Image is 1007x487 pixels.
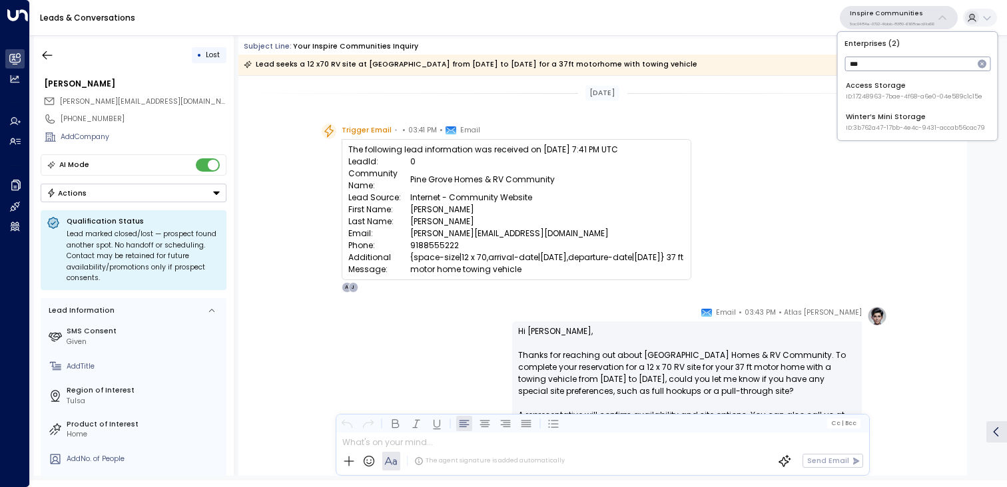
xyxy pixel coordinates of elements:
span: • [402,124,406,137]
span: • [779,306,782,319]
button: Actions [41,184,226,202]
p: Inspire Communities [850,9,934,17]
td: [PERSON_NAME][EMAIL_ADDRESS][DOMAIN_NAME] [410,228,685,240]
span: • [440,124,443,137]
span: | [841,420,843,426]
label: SMS Consent [67,326,222,337]
button: Redo [360,415,376,431]
div: AddCompany [61,132,226,142]
td: [PERSON_NAME] [410,216,685,228]
div: The agent signature is added automatically [414,456,565,466]
p: Qualification Status [67,216,220,226]
span: Email [716,306,736,319]
div: AI Mode [59,158,89,172]
span: Subject Line: [244,41,292,51]
p: Enterprises ( 2 ) [842,36,994,51]
div: Lead marked closed/lost — prospect found another spot. No handoff or scheduling. Contact may be r... [67,229,220,284]
button: Cc|Bcc [827,418,860,428]
div: Given [67,337,222,347]
td: Last Name: [348,216,410,228]
div: Home [67,429,222,440]
div: [PHONE_NUMBER] [61,114,226,124]
div: Lead seeks a 12 x70 RV site at [GEOGRAPHIC_DATA] from [DATE] to [DATE] for a 37ft motorhome with ... [244,58,697,71]
span: • [394,124,398,137]
a: Leads & Conversations [40,12,135,23]
label: Region of Interest [67,385,222,396]
td: {space-size|12 x 70,arrival-date|[DATE],departure-date|[DATE]} 37 ft motor home towing vehicle [410,251,685,275]
td: LeadId: [348,156,410,168]
td: First Name: [348,204,410,216]
span: harmon.ranch@gmail.com [60,96,226,107]
td: 9188555222 [410,240,685,251]
div: Lead Information [45,305,115,316]
div: A [342,282,352,293]
div: Your Inspire Communities Inquiry [293,41,418,52]
div: Winter’s Mini Storage [846,112,985,132]
div: AddNo. of People [67,454,222,464]
span: ID: 17248963-7bae-4f68-a6e0-04e589c1c15e [846,92,982,102]
div: J [348,282,359,293]
td: Lead Source: [348,192,410,204]
td: Additional Message: [348,251,410,275]
img: profile-logo.png [867,306,887,326]
span: ID: 3b762a47-17bb-4e4c-9431-accab56cac79 [846,124,985,133]
button: Undo [339,415,355,431]
span: Cc Bcc [831,420,856,426]
td: Pine Grove Homes & RV Community [410,168,685,192]
span: Atlas [PERSON_NAME] [784,306,862,319]
td: [PERSON_NAME] [410,204,685,216]
p: Hi [PERSON_NAME], Thanks for reaching out about [GEOGRAPHIC_DATA] Homes & RV Community. To comple... [518,325,856,469]
label: Product of Interest [67,419,222,430]
div: Tulsa [67,396,222,406]
div: [PERSON_NAME] [44,78,226,90]
div: • [197,46,202,64]
td: Community Name: [348,168,410,192]
div: AddTitle [67,361,222,372]
span: 03:41 PM [408,124,437,137]
div: Button group with a nested menu [41,184,226,202]
span: [PERSON_NAME][EMAIL_ADDRESS][DOMAIN_NAME] [60,96,238,106]
span: • [739,306,742,319]
span: Trigger Email [342,124,392,137]
button: Inspire Communities5ac0484e-0702-4bbb-8380-6168aea91a66 [840,6,958,29]
td: 0 [410,156,685,168]
span: Lost [206,50,220,60]
td: Internet - Community Website [410,192,685,204]
div: Access Storage [846,81,982,101]
span: 03:43 PM [745,306,776,319]
div: The following lead information was received on [DATE] 7:41 PM UTC [348,144,685,275]
div: [DATE] [585,86,619,100]
p: 5ac0484e-0702-4bbb-8380-6168aea91a66 [850,21,934,27]
div: Actions [47,188,87,198]
span: Email [460,124,480,137]
td: Email: [348,228,410,240]
td: Phone: [348,240,410,251]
